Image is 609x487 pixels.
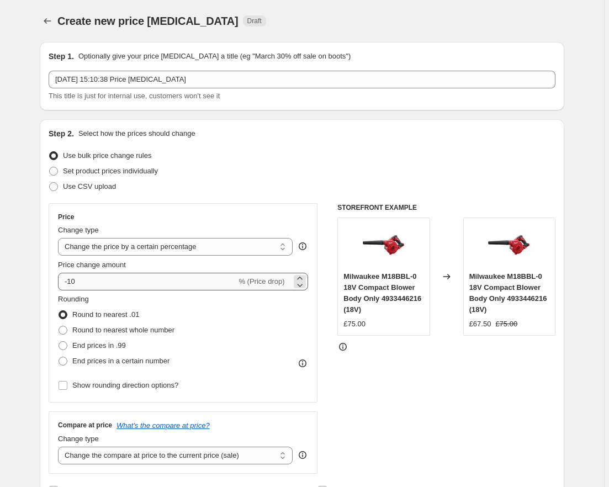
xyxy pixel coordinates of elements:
h3: Compare at price [58,421,112,430]
span: Rounding [58,295,89,303]
span: Create new price [MEDICAL_DATA] [57,15,239,27]
span: Milwaukee M18BBL-0 18V Compact Blower Body Only 4933446216 (18V) [469,272,547,314]
span: Round to nearest whole number [72,326,174,334]
h2: Step 2. [49,128,74,139]
h6: STOREFRONT EXAMPLE [337,203,555,212]
p: Optionally give your price [MEDICAL_DATA] a title (eg "March 30% off sale on boots") [78,51,351,62]
h3: Price [58,213,74,221]
div: help [297,241,308,252]
input: -15 [58,273,236,290]
strike: £75.00 [495,319,517,330]
div: £67.50 [469,319,491,330]
button: What's the compare at price? [116,421,210,430]
div: help [297,449,308,460]
span: Change type [58,435,99,443]
span: This title is just for internal use, customers won't see it [49,92,220,100]
span: Milwaukee M18BBL-0 18V Compact Blower Body Only 4933446216 (18V) [343,272,421,314]
span: Price change amount [58,261,126,269]
input: 30% off holiday sale [49,71,555,88]
span: End prices in .99 [72,341,126,350]
h2: Step 1. [49,51,74,62]
img: 8353--1_76c64225-a13f-4f00-9f63-3f94947d33b4_80x.jpg [362,224,406,268]
span: Draft [247,17,262,25]
button: Price change jobs [40,13,55,29]
span: Change type [58,226,99,234]
span: % (Price drop) [239,277,284,285]
span: End prices in a certain number [72,357,170,365]
div: £75.00 [343,319,366,330]
img: 8353--1_76c64225-a13f-4f00-9f63-3f94947d33b4_80x.jpg [487,224,531,268]
span: Use bulk price change rules [63,151,151,160]
p: Select how the prices should change [78,128,195,139]
span: Round to nearest .01 [72,310,139,319]
span: Set product prices individually [63,167,158,175]
span: Use CSV upload [63,182,116,190]
span: Show rounding direction options? [72,381,178,389]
